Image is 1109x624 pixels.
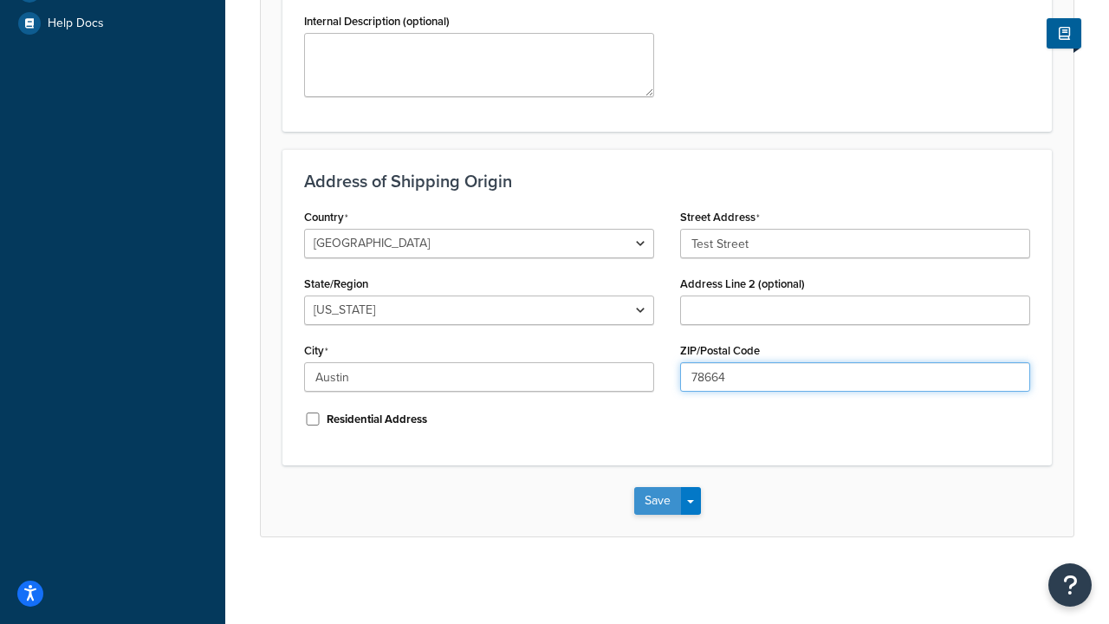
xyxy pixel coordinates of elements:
[304,15,450,28] label: Internal Description (optional)
[1048,563,1092,607] button: Open Resource Center
[680,277,805,290] label: Address Line 2 (optional)
[634,487,681,515] button: Save
[48,16,104,31] span: Help Docs
[1047,18,1081,49] button: Show Help Docs
[304,211,348,224] label: Country
[13,8,212,39] a: Help Docs
[680,344,760,357] label: ZIP/Postal Code
[304,277,368,290] label: State/Region
[304,344,328,358] label: City
[327,412,427,427] label: Residential Address
[680,211,760,224] label: Street Address
[304,172,1030,191] h3: Address of Shipping Origin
